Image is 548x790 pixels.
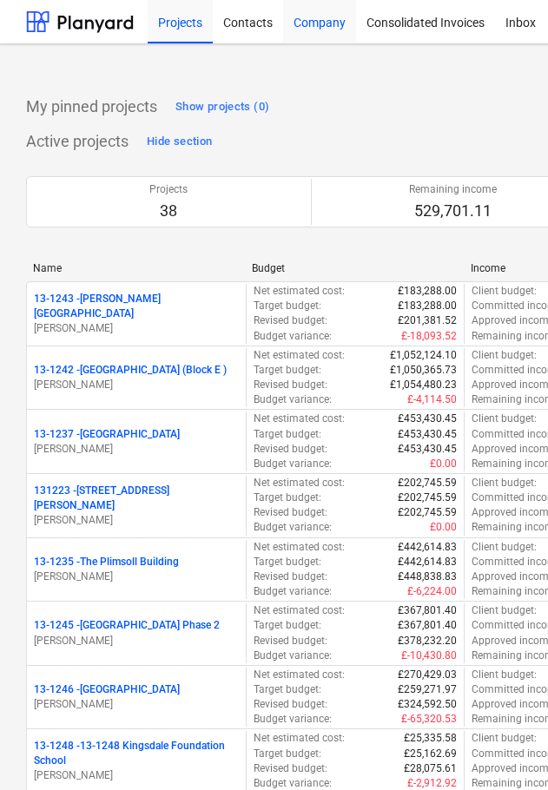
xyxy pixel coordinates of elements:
div: Name [33,262,238,274]
p: £183,288.00 [398,299,457,313]
p: £-4,114.50 [407,392,457,407]
p: Budget variance : [254,457,332,471]
p: [PERSON_NAME] [34,569,239,584]
p: Net estimated cost : [254,476,345,490]
div: Budget [252,262,457,274]
p: Revised budget : [254,313,327,328]
p: £25,335.58 [404,731,457,746]
p: 13-1245 - [GEOGRAPHIC_DATA] Phase 2 [34,618,220,633]
p: Remaining income [409,182,497,197]
p: £-18,093.52 [401,329,457,344]
p: £270,429.03 [398,668,457,682]
div: 13-1243 -[PERSON_NAME][GEOGRAPHIC_DATA][PERSON_NAME] [34,292,239,336]
p: Net estimated cost : [254,603,345,618]
p: 38 [149,201,188,221]
p: 13-1246 - [GEOGRAPHIC_DATA] [34,682,180,697]
p: £324,592.50 [398,697,457,712]
p: Client budget : [472,284,537,299]
div: 13-1235 -The Plimsoll Building[PERSON_NAME] [34,555,239,584]
p: [PERSON_NAME] [34,513,239,528]
p: Revised budget : [254,378,327,392]
p: £0.00 [430,457,457,471]
p: Budget variance : [254,712,332,727]
p: Revised budget : [254,569,327,584]
p: £201,381.52 [398,313,457,328]
p: 13-1243 - [PERSON_NAME][GEOGRAPHIC_DATA] [34,292,239,321]
p: [PERSON_NAME] [34,634,239,648]
p: £183,288.00 [398,284,457,299]
div: 13-1248 -13-1248 Kingsdale Foundation School[PERSON_NAME] [34,739,239,783]
p: £1,054,480.23 [390,378,457,392]
p: Client budget : [472,476,537,490]
p: £453,430.45 [398,442,457,457]
p: 529,701.11 [409,201,497,221]
p: £-65,320.53 [401,712,457,727]
p: Client budget : [472,348,537,363]
p: Target budget : [254,618,321,633]
p: [PERSON_NAME] [34,697,239,712]
p: Target budget : [254,682,321,697]
p: Client budget : [472,668,537,682]
p: Client budget : [472,411,537,426]
p: Client budget : [472,540,537,555]
div: 13-1242 -[GEOGRAPHIC_DATA] (Block E )[PERSON_NAME] [34,363,239,392]
div: 13-1237 -[GEOGRAPHIC_DATA][PERSON_NAME] [34,427,239,457]
p: Net estimated cost : [254,348,345,363]
p: [PERSON_NAME] [34,378,239,392]
button: Hide section [142,128,216,155]
div: Show projects (0) [175,97,269,117]
p: Budget variance : [254,520,332,535]
p: £202,745.59 [398,490,457,505]
p: £453,430.45 [398,427,457,442]
p: 13-1235 - The Plimsoll Building [34,555,179,569]
p: 131223 - [STREET_ADDRESS][PERSON_NAME] [34,484,239,513]
p: £1,050,365.73 [390,363,457,378]
div: 13-1245 -[GEOGRAPHIC_DATA] Phase 2[PERSON_NAME] [34,618,239,648]
p: £448,838.83 [398,569,457,584]
p: £367,801.40 [398,603,457,618]
p: 13-1242 - [GEOGRAPHIC_DATA] (Block E ) [34,363,227,378]
p: Net estimated cost : [254,411,345,426]
p: £25,162.69 [404,747,457,761]
p: Net estimated cost : [254,540,345,555]
p: Revised budget : [254,697,327,712]
p: Budget variance : [254,392,332,407]
iframe: Chat Widget [461,707,548,790]
p: £259,271.97 [398,682,457,697]
p: £367,801.40 [398,618,457,633]
p: Revised budget : [254,634,327,648]
p: Budget variance : [254,329,332,344]
p: Target budget : [254,747,321,761]
p: £-6,224.00 [407,584,457,599]
p: 13-1248 - 13-1248 Kingsdale Foundation School [34,739,239,768]
p: Revised budget : [254,505,327,520]
p: £442,614.83 [398,555,457,569]
p: [PERSON_NAME] [34,442,239,457]
p: £202,745.59 [398,505,457,520]
p: Target budget : [254,299,321,313]
p: Budget variance : [254,584,332,599]
p: £1,052,124.10 [390,348,457,363]
div: 131223 -[STREET_ADDRESS][PERSON_NAME][PERSON_NAME] [34,484,239,528]
p: [PERSON_NAME] [34,321,239,336]
p: Net estimated cost : [254,731,345,746]
p: Target budget : [254,363,321,378]
p: Client budget : [472,603,537,618]
p: Revised budget : [254,761,327,776]
div: 13-1246 -[GEOGRAPHIC_DATA][PERSON_NAME] [34,682,239,712]
p: 13-1237 - [GEOGRAPHIC_DATA] [34,427,180,442]
p: Projects [149,182,188,197]
p: My pinned projects [26,96,157,117]
p: £378,232.20 [398,634,457,648]
div: Hide section [147,132,212,152]
p: Net estimated cost : [254,284,345,299]
p: Target budget : [254,490,321,505]
p: [PERSON_NAME] [34,768,239,783]
p: Budget variance : [254,648,332,663]
p: £28,075.61 [404,761,457,776]
p: Revised budget : [254,442,327,457]
p: £0.00 [430,520,457,535]
button: Show projects (0) [171,93,274,121]
p: £442,614.83 [398,540,457,555]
